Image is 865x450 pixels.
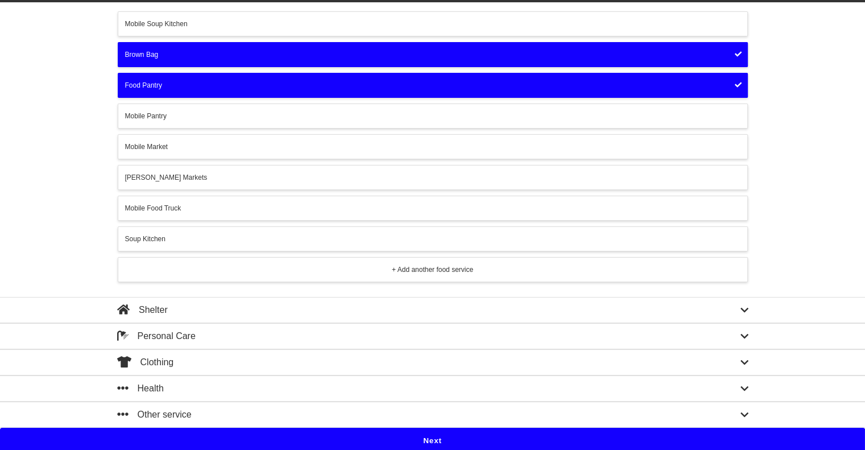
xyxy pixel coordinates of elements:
button: Mobile Food Truck [118,196,748,221]
button: Soup Kitchen [118,226,748,251]
div: Brown Bag [125,49,740,60]
button: Brown Bag [118,42,748,67]
div: Mobile Pantry [125,111,740,121]
div: [PERSON_NAME] Markets [125,172,740,183]
div: Other service [117,408,192,422]
div: Shelter [117,303,168,317]
button: Mobile Soup Kitchen [118,11,748,36]
div: Mobile Soup Kitchen [125,19,740,29]
div: Soup Kitchen [125,234,740,244]
div: Mobile Food Truck [125,203,740,213]
button: Mobile Market [118,134,748,159]
div: Health [117,382,164,395]
div: Personal Care [117,329,196,343]
div: + Add another food service [125,265,740,275]
button: Mobile Pantry [118,104,748,129]
button: + Add another food service [118,257,748,282]
button: [PERSON_NAME] Markets [118,165,748,190]
div: Clothing [117,356,174,369]
div: Food Pantry [125,80,740,90]
button: Food Pantry [118,73,748,98]
div: Mobile Market [125,142,740,152]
